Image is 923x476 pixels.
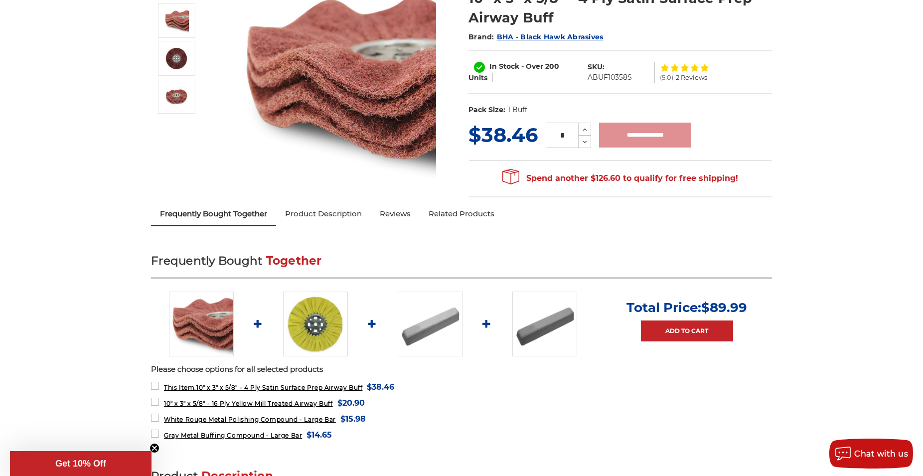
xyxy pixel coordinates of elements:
button: Close teaser [150,443,159,453]
img: 10 inch satin finish non woven airway buff [164,84,189,109]
a: Add to Cart [641,320,733,341]
a: Reviews [371,203,420,225]
span: Together [266,254,322,268]
dd: 1 Buff [508,105,527,115]
span: 10" x 3" x 5/8" - 4 Ply Satin Surface Prep Airway Buff [164,384,362,391]
span: $14.65 [307,428,332,442]
span: 10" x 3" x 5/8" - 16 Ply Yellow Mill Treated Airway Buff [164,400,333,407]
span: 2 Reviews [676,74,707,81]
a: Product Description [276,203,371,225]
span: Frequently Bought [151,254,262,268]
span: $20.90 [337,396,365,410]
span: Gray Metal Buffing Compound - Large Bar [164,432,302,439]
span: - Over [521,62,543,71]
p: Please choose options for all selected products [151,364,772,375]
div: Get 10% OffClose teaser [10,451,152,476]
a: BHA - Black Hawk Abrasives [497,32,604,41]
img: 10" x 3" x 5/8" - 4 Ply Satin Surface Prep Airway Buff [164,8,189,33]
a: Frequently Bought Together [151,203,276,225]
button: Chat with us [829,439,913,469]
span: Spend another $126.60 to qualify for free shipping! [502,173,738,183]
span: $15.98 [340,412,366,426]
span: $89.99 [701,300,747,316]
p: Total Price: [626,300,747,316]
span: (5.0) [660,74,673,81]
dt: SKU: [588,62,605,72]
img: 10 inch satin surface prep airway buffing wheel [164,46,189,71]
img: 10" x 3" x 5/8" - 4 Ply Satin Surface Prep Airway Buff [169,292,234,356]
dt: Pack Size: [468,105,505,115]
span: Get 10% Off [55,459,106,469]
dd: ABUF10358S [588,72,632,83]
strong: This Item: [164,384,196,391]
span: In Stock [489,62,519,71]
span: Chat with us [854,449,908,459]
a: Related Products [420,203,503,225]
span: 200 [545,62,559,71]
span: Brand: [468,32,494,41]
span: $38.46 [367,380,394,394]
span: $38.46 [468,123,538,147]
span: White Rouge Metal Polishing Compound - Large Bar [164,416,336,423]
span: Units [468,73,487,82]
